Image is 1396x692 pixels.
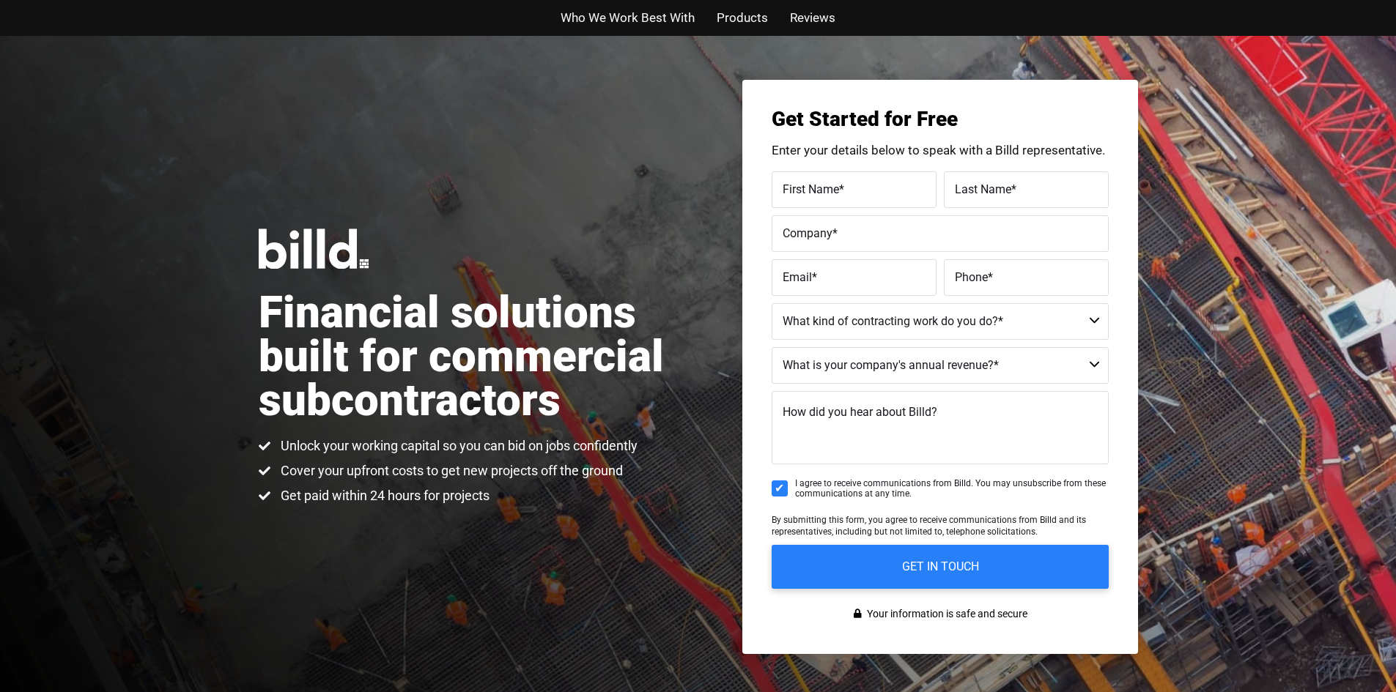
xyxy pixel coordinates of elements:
span: Unlock your working capital so you can bid on jobs confidently [277,437,638,455]
span: By submitting this form, you agree to receive communications from Billd and its representatives, ... [772,515,1086,537]
input: GET IN TOUCH [772,545,1109,589]
span: Get paid within 24 hours for projects [277,487,490,505]
a: Who We Work Best With [561,7,695,29]
span: Phone [955,269,988,283]
span: Last Name [955,182,1011,196]
span: I agree to receive communications from Billd. You may unsubscribe from these communications at an... [795,478,1109,499]
span: First Name [783,182,839,196]
span: Company [783,226,832,239]
a: Reviews [790,7,835,29]
input: I agree to receive communications from Billd. You may unsubscribe from these communications at an... [772,480,788,496]
h1: Financial solutions built for commercial subcontractors [259,291,698,423]
p: Enter your details below to speak with a Billd representative. [772,144,1109,157]
span: Email [783,269,812,283]
h3: Get Started for Free [772,109,1109,130]
span: Your information is safe and secure [863,603,1027,625]
span: Cover your upfront costs to get new projects off the ground [277,462,623,480]
span: How did you hear about Billd? [783,405,937,419]
a: Products [717,7,768,29]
